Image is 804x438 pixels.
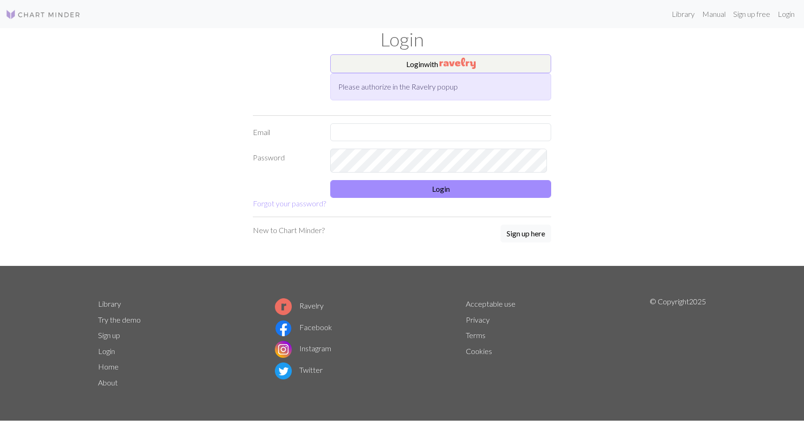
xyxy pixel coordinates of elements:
a: Twitter [275,365,323,374]
a: Acceptable use [466,299,516,308]
div: Please authorize in the Ravelry popup [330,73,551,100]
a: Try the demo [98,315,141,324]
a: Terms [466,331,485,340]
a: Sign up here [501,225,551,243]
label: Password [247,149,325,173]
a: Forgot your password? [253,199,326,208]
a: Ravelry [275,301,324,310]
p: New to Chart Minder? [253,225,325,236]
a: Facebook [275,323,332,332]
a: Cookies [466,347,492,355]
button: Sign up here [501,225,551,242]
a: Home [98,362,119,371]
h1: Login [92,28,712,51]
img: Logo [6,9,81,20]
img: Ravelry logo [275,298,292,315]
img: Twitter logo [275,362,292,379]
a: Library [98,299,121,308]
a: Privacy [466,315,490,324]
img: Instagram logo [275,341,292,358]
p: © Copyright 2025 [650,296,706,391]
a: Library [668,5,698,23]
img: Facebook logo [275,320,292,337]
a: Sign up [98,331,120,340]
a: About [98,378,118,387]
a: Instagram [275,344,331,353]
a: Login [774,5,798,23]
button: Login [330,180,551,198]
label: Email [247,123,325,141]
a: Manual [698,5,729,23]
a: Sign up free [729,5,774,23]
button: Loginwith [330,54,551,73]
a: Login [98,347,115,355]
img: Ravelry [440,58,476,69]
